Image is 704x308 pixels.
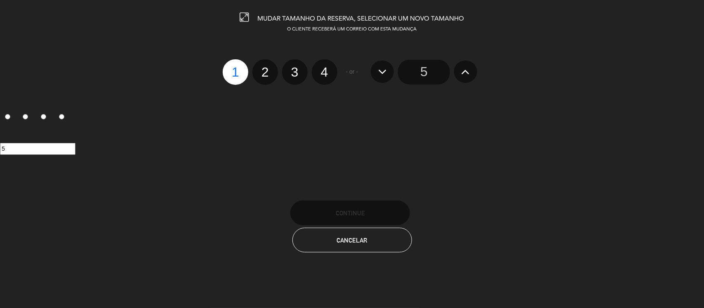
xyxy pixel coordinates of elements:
[336,210,365,217] span: CONTINUE
[346,67,358,77] span: - or -
[287,27,417,32] span: O CLIENTE RECEBERÁ UM CORREIO COM ESTA MUDANÇA
[41,114,46,119] input: 3
[258,16,464,22] span: MUDAR TAMANHO DA RESERVA, SELECIONAR UM NOVO TAMANHO
[36,111,54,125] label: 3
[23,114,28,119] input: 2
[18,111,36,125] label: 2
[337,237,367,244] span: Cancelar
[252,59,278,85] label: 2
[312,59,337,85] label: 4
[54,111,72,125] label: 4
[282,59,308,85] label: 3
[292,228,412,252] button: Cancelar
[223,59,248,85] label: 1
[59,114,64,119] input: 4
[290,201,410,225] button: CONTINUE
[5,114,10,119] input: 1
